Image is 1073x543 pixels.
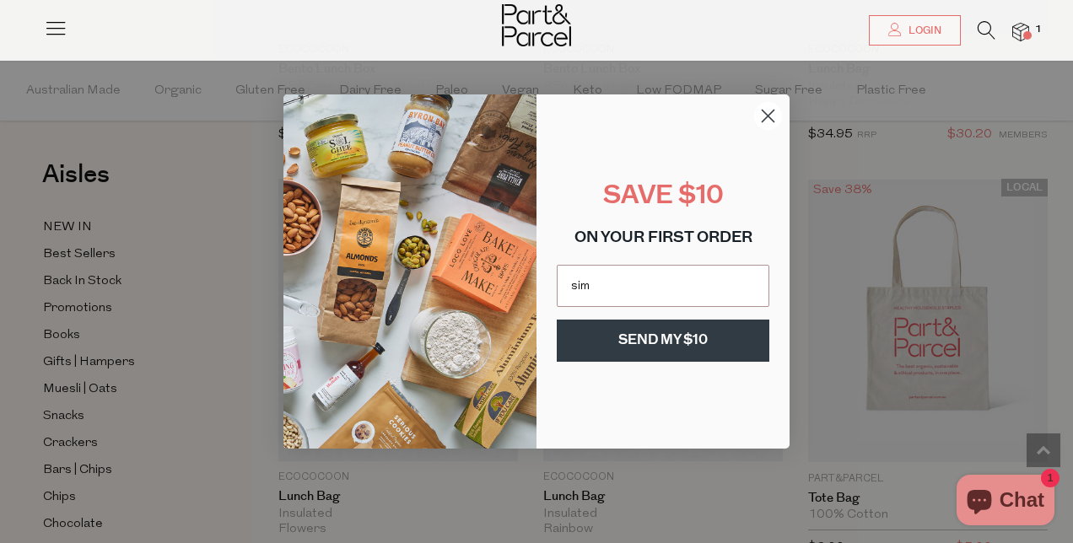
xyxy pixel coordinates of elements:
img: 8150f546-27cf-4737-854f-2b4f1cdd6266.png [283,94,536,449]
input: Email [557,265,769,307]
inbox-online-store-chat: Shopify online store chat [952,475,1060,530]
a: 1 [1012,23,1029,40]
span: Login [904,24,941,38]
span: 1 [1031,22,1046,37]
button: Close dialog [753,101,783,131]
button: SEND MY $10 [557,320,769,362]
span: SAVE $10 [603,184,724,210]
img: Part&Parcel [502,4,571,46]
span: ON YOUR FIRST ORDER [574,231,752,246]
a: Login [869,15,961,46]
